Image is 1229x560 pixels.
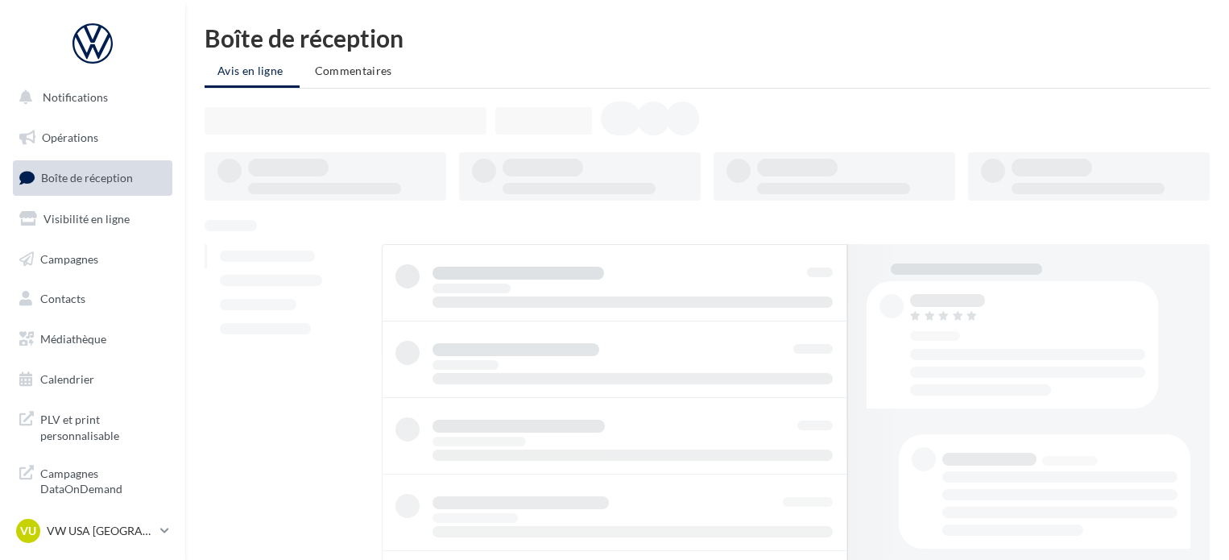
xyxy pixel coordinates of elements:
span: Calendrier [40,372,94,386]
span: Commentaires [315,64,392,77]
a: Visibilité en ligne [10,202,176,236]
a: Contacts [10,282,176,316]
a: Médiathèque [10,322,176,356]
span: Visibilité en ligne [43,212,130,226]
button: Notifications [10,81,169,114]
span: Boîte de réception [41,171,133,185]
p: VW USA [GEOGRAPHIC_DATA] [47,523,154,539]
a: Opérations [10,121,176,155]
span: Opérations [42,131,98,144]
span: Campagnes DataOnDemand [40,463,166,497]
a: Boîte de réception [10,160,176,195]
a: VU VW USA [GEOGRAPHIC_DATA] [13,516,172,546]
a: Campagnes [10,243,176,276]
span: Médiathèque [40,332,106,346]
div: Boîte de réception [205,26,1210,50]
span: PLV et print personnalisable [40,409,166,443]
span: Contacts [40,292,85,305]
span: VU [20,523,36,539]
a: PLV et print personnalisable [10,402,176,450]
span: Campagnes [40,251,98,265]
span: Notifications [43,90,108,104]
a: Calendrier [10,363,176,396]
a: Campagnes DataOnDemand [10,456,176,504]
